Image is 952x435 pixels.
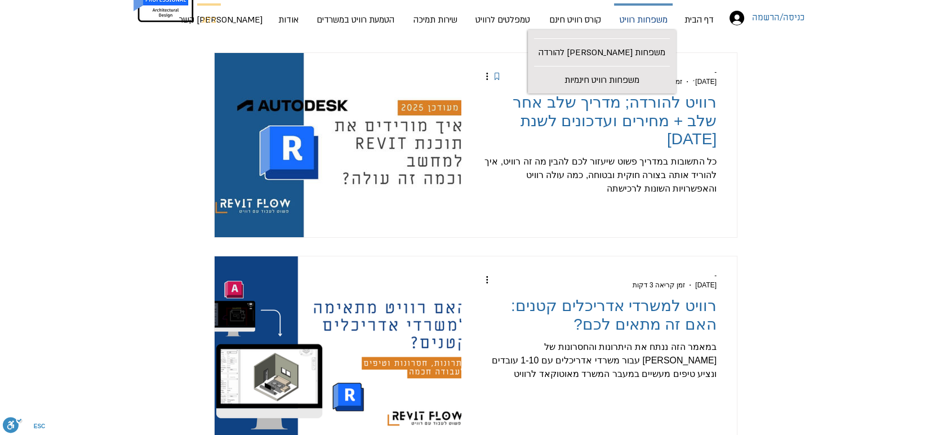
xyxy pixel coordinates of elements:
a: [PERSON_NAME] קשר [224,3,270,26]
a: שירות תמיכה [404,3,466,26]
a: משפחות רוויט [611,3,676,26]
a: משפחות [PERSON_NAME] להורדה [531,38,673,66]
p: אודות [274,4,303,35]
a: משפחות רוויט חינמיות [531,66,673,94]
p: הטמעת רוויט במשרדים [312,4,399,35]
p: [PERSON_NAME] קשר [175,4,267,35]
a: הטמעת רוויט במשרדים [306,3,404,26]
img: רוויט להורדה 2025 כמה עולה רוויט [214,52,461,238]
button: פעולות נוספות [476,273,490,286]
h2: רוויט להורדה; מדריך שלב אחר שלב + מחירים ועדכונים לשנת [DATE] [481,93,717,148]
div: כל התשובות במדריך פשוט שיעזור לכם להבין מה זה רוויט, איך להוריד אותה בצורה חוקית ובטוחה, כמה עולה... [481,155,717,196]
a: קורס רוויט חינם [539,3,611,26]
a: רוויט למשרדי אדריכלים קטנים: האם זה מתאים לכם? [481,296,717,340]
p: קורס רוויט חינם [545,4,606,35]
button: כניסה/הרשמה [722,7,772,29]
p: משפחות רוויט [615,6,672,35]
a: טמפלטים לרוויט [466,3,539,26]
span: - [714,272,717,279]
p: שירות תמיכה [409,4,462,35]
a: אודות [270,3,306,26]
span: זמן קריאה 3 דקות [632,281,685,289]
div: Pinned post [491,69,502,83]
a: רוויט להורדה; מדריך שלב אחר שלב + מחירים ועדכונים לשנת [DATE] [481,92,717,155]
p: משפחות רוויט חינמיות [560,66,644,94]
span: 24 ביוני [695,281,717,289]
p: משפחות [PERSON_NAME] להורדה [534,39,670,66]
a: בלוג [194,3,224,26]
p: בלוג [197,6,221,35]
button: פעולות נוספות [476,69,490,83]
a: דף הבית [676,3,722,26]
nav: אתר [187,3,722,26]
span: כניסה/הרשמה [748,11,808,25]
span: - [714,68,717,76]
h2: רוויט למשרדי אדריכלים קטנים: האם זה מתאים לכם? [481,296,717,334]
p: טמפלטים לרוויט [471,4,535,35]
span: 6 באפר׳ [692,78,717,86]
p: דף הבית [680,4,718,35]
div: במאמר הזה ננתח את היתרונות והחסרונות של [PERSON_NAME] עבור משרדי אדריכלים עם 1-10 עובדים ונציע טי... [481,340,717,381]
